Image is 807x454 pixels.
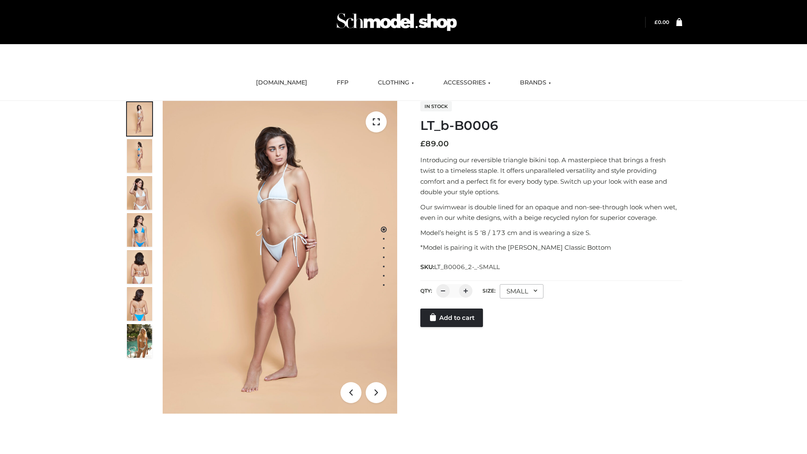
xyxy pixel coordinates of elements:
span: In stock [420,101,452,111]
p: Our swimwear is double lined for an opaque and non-see-through look when wet, even in our white d... [420,202,682,223]
img: ArielClassicBikiniTop_CloudNine_AzureSky_OW114ECO_1-scaled.jpg [127,102,152,136]
label: Size: [483,288,496,294]
a: BRANDS [514,74,557,92]
p: Model’s height is 5 ‘8 / 173 cm and is wearing a size S. [420,227,682,238]
img: ArielClassicBikiniTop_CloudNine_AzureSky_OW114ECO_8-scaled.jpg [127,287,152,321]
img: ArielClassicBikiniTop_CloudNine_AzureSky_OW114ECO_1 [163,101,397,414]
a: £0.00 [654,19,669,25]
a: CLOTHING [372,74,420,92]
label: QTY: [420,288,432,294]
img: Schmodel Admin 964 [334,5,460,39]
h1: LT_b-B0006 [420,118,682,133]
img: ArielClassicBikiniTop_CloudNine_AzureSky_OW114ECO_4-scaled.jpg [127,213,152,247]
img: ArielClassicBikiniTop_CloudNine_AzureSky_OW114ECO_7-scaled.jpg [127,250,152,284]
a: ACCESSORIES [437,74,497,92]
p: *Model is pairing it with the [PERSON_NAME] Classic Bottom [420,242,682,253]
span: £ [420,139,425,148]
span: LT_B0006_2-_-SMALL [434,263,500,271]
div: SMALL [500,284,543,298]
img: ArielClassicBikiniTop_CloudNine_AzureSky_OW114ECO_2-scaled.jpg [127,139,152,173]
span: £ [654,19,658,25]
span: SKU: [420,262,501,272]
img: ArielClassicBikiniTop_CloudNine_AzureSky_OW114ECO_3-scaled.jpg [127,176,152,210]
a: FFP [330,74,355,92]
p: Introducing our reversible triangle bikini top. A masterpiece that brings a fresh twist to a time... [420,155,682,198]
img: Arieltop_CloudNine_AzureSky2.jpg [127,324,152,358]
bdi: 0.00 [654,19,669,25]
bdi: 89.00 [420,139,449,148]
a: Add to cart [420,309,483,327]
a: [DOMAIN_NAME] [250,74,314,92]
